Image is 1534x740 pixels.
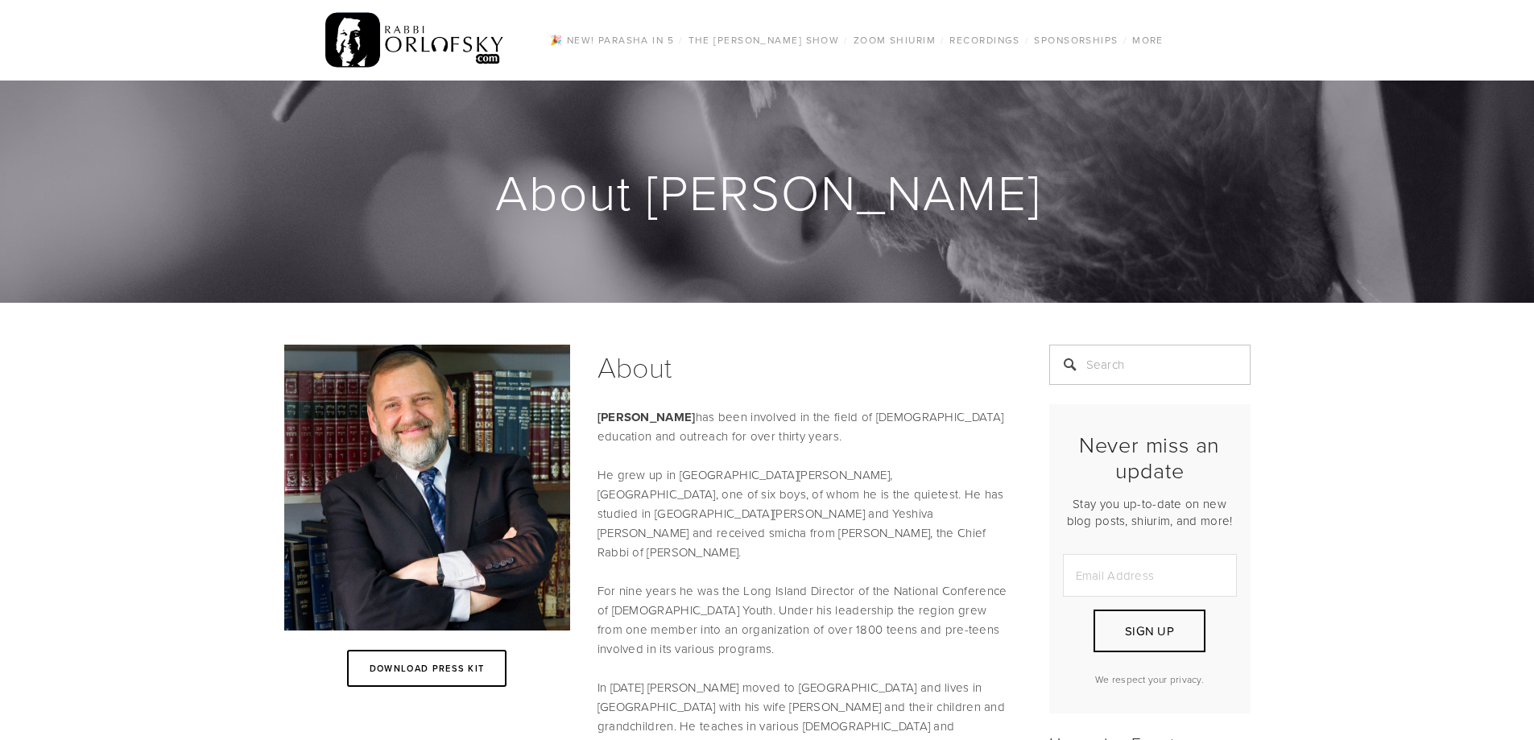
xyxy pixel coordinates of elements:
[1123,33,1127,47] span: /
[597,465,1009,562] p: He grew up in [GEOGRAPHIC_DATA][PERSON_NAME], [GEOGRAPHIC_DATA], one of six boys, of whom he is t...
[945,30,1024,51] a: Recordings
[1063,495,1237,529] p: Stay you up-to-date on new blog posts, shiurim, and more!
[1025,33,1029,47] span: /
[545,30,679,51] a: 🎉 NEW! Parasha in 5
[1125,622,1174,639] span: Sign Up
[347,650,507,687] a: Download Press kit
[1049,345,1251,385] input: Search
[1063,554,1237,597] input: Email Address
[1127,30,1168,51] a: More
[849,30,941,51] a: Zoom Shiurim
[597,345,1009,388] h1: About
[597,581,1009,659] p: For nine years he was the Long Island Director of the National Conference of [DEMOGRAPHIC_DATA] Y...
[684,30,845,51] a: The [PERSON_NAME] Show
[679,33,683,47] span: /
[325,9,505,72] img: RabbiOrlofsky.com
[1063,432,1237,484] h2: Never miss an update
[844,33,848,47] span: /
[1094,610,1205,652] button: Sign Up
[284,345,570,630] img: Rabbi Orlofsky Press Image 1
[941,33,945,47] span: /
[1029,30,1123,51] a: Sponsorships
[597,407,1009,446] p: has been involved in the field of [DEMOGRAPHIC_DATA] education and outreach for over thirty years.
[284,166,1252,217] h1: About [PERSON_NAME]
[1063,672,1237,686] p: We respect your privacy.
[597,408,696,426] strong: [PERSON_NAME]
